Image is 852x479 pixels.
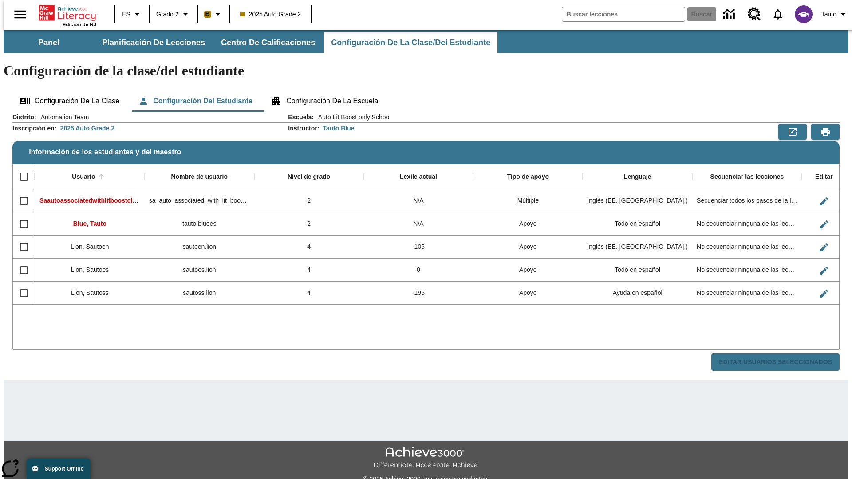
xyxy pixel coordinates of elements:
[102,38,205,48] span: Planificación de lecciones
[4,32,93,53] button: Panel
[288,173,330,181] div: Nivel de grado
[171,173,228,181] div: Nombre de usuario
[789,3,818,26] button: Escoja un nuevo avatar
[60,124,114,133] div: 2025 Auto Grade 2
[710,173,784,181] div: Secuenciar las lecciones
[156,10,179,19] span: Grado 2
[692,236,802,259] div: No secuenciar ninguna de las lecciones
[692,212,802,236] div: No secuenciar ninguna de las lecciones
[205,8,210,20] span: B
[71,289,109,296] span: Lion, Sautoss
[254,259,364,282] div: 4
[27,459,91,479] button: Support Offline
[795,5,813,23] img: avatar image
[72,173,95,181] div: Usuario
[7,1,33,27] button: Abrir el menú lateral
[4,63,848,79] h1: Configuración de la clase/del estudiante
[821,10,836,19] span: Tauto
[38,38,59,48] span: Panel
[583,259,692,282] div: Todo en español
[583,189,692,212] div: Inglés (EE. UU.)
[364,212,473,236] div: N/A
[562,7,685,21] input: Buscar campo
[583,236,692,259] div: Inglés (EE. UU.)
[473,236,583,259] div: Apoyo
[815,192,833,210] button: Editar Usuario
[742,2,766,26] a: Centro de recursos, Se abrirá en una pestaña nueva.
[71,243,109,250] span: Lion, Sautoen
[324,32,497,53] button: Configuración de la clase/del estudiante
[815,262,833,279] button: Editar Usuario
[29,148,181,156] span: Información de los estudiantes y del maestro
[221,38,315,48] span: Centro de calificaciones
[815,239,833,256] button: Editar Usuario
[4,32,498,53] div: Subbarra de navegación
[314,113,390,122] span: Auto Lit Boost only School
[364,189,473,212] div: N/A
[122,10,130,19] span: ES
[254,236,364,259] div: 4
[201,6,227,22] button: Boost El color de la clase es anaranjado claro. Cambiar el color de la clase.
[692,282,802,305] div: No secuenciar ninguna de las lecciones
[36,113,89,122] span: Automation Team
[145,189,254,212] div: sa_auto_associated_with_lit_boost_classes
[254,212,364,236] div: 2
[507,173,549,181] div: Tipo de apoyo
[131,90,260,112] button: Configuración del estudiante
[12,125,57,132] h2: Inscripción en :
[583,282,692,305] div: Ayuda en español
[815,285,833,302] button: Editar Usuario
[254,282,364,305] div: 4
[818,6,852,22] button: Perfil/Configuración
[815,216,833,233] button: Editar Usuario
[4,30,848,53] div: Subbarra de navegación
[214,32,322,53] button: Centro de calificaciones
[778,124,807,140] button: Exportar a CSV
[145,259,254,282] div: sautoes.lion
[364,282,473,305] div: -195
[63,22,96,27] span: Edición de NJ
[288,114,314,121] h2: Escuela :
[71,266,109,273] span: Lion, Sautoes
[264,90,385,112] button: Configuración de la escuela
[254,189,364,212] div: 2
[473,282,583,305] div: Apoyo
[692,189,802,212] div: Secuenciar todos los pasos de la lección
[145,282,254,305] div: sautoss.lion
[373,447,479,469] img: Achieve3000 Differentiate Accelerate Achieve
[718,2,742,27] a: Centro de información
[73,220,106,227] span: Blue, Tauto
[288,125,319,132] h2: Instructor :
[811,124,840,140] button: Vista previa de impresión
[364,259,473,282] div: 0
[240,10,301,19] span: 2025 Auto Grade 2
[153,6,194,22] button: Grado: Grado 2, Elige un grado
[583,212,692,236] div: Todo en español
[12,90,126,112] button: Configuración de la clase
[39,197,229,204] span: Saautoassociatedwithlitboostcl, Saautoassociatedwithlitboostcl
[12,114,36,121] h2: Distrito :
[815,173,833,181] div: Editar
[400,173,437,181] div: Lexile actual
[12,113,840,371] div: Información de los estudiantes y del maestro
[145,212,254,236] div: tauto.bluees
[12,90,840,112] div: Configuración de la clase/del estudiante
[331,38,490,48] span: Configuración de la clase/del estudiante
[45,466,83,472] span: Support Offline
[473,259,583,282] div: Apoyo
[145,236,254,259] div: sautoen.lion
[624,173,651,181] div: Lenguaje
[39,4,96,22] a: Portada
[39,3,96,27] div: Portada
[473,189,583,212] div: Múltiple
[766,3,789,26] a: Notificaciones
[323,124,354,133] div: Tauto Blue
[364,236,473,259] div: -105
[95,32,212,53] button: Planificación de lecciones
[692,259,802,282] div: No secuenciar ninguna de las lecciones
[118,6,146,22] button: Lenguaje: ES, Selecciona un idioma
[473,212,583,236] div: Apoyo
